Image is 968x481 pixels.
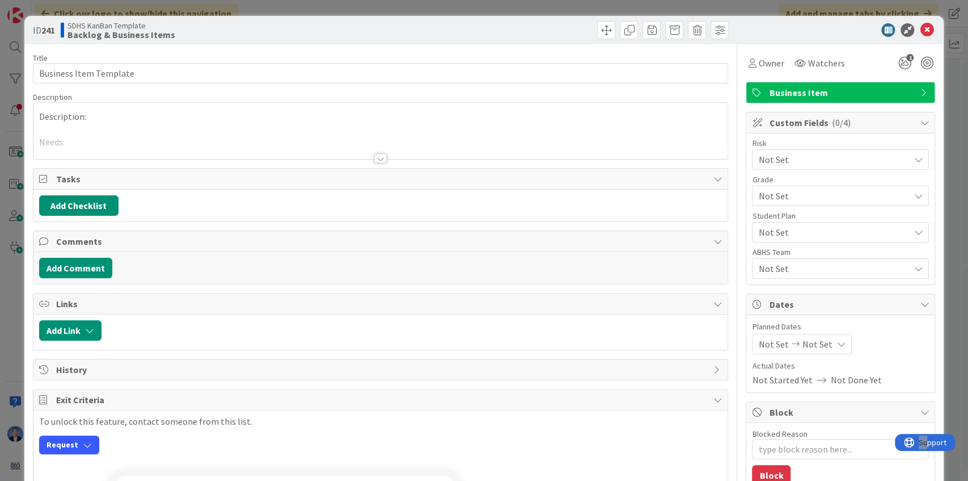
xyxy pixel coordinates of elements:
span: Watchers [808,56,844,70]
span: Not Set [758,337,788,351]
span: Not Set [758,152,903,168]
span: Custom Fields [769,116,914,129]
span: Not Set [758,262,909,275]
div: Student Plan [752,212,929,220]
div: Grade [752,175,929,183]
span: Actual Dates [752,360,929,372]
b: 241 [41,24,55,36]
span: ID [33,23,55,37]
label: Title [33,53,48,63]
span: Not Done Yet [830,373,881,387]
span: History [56,363,708,377]
span: Description [33,92,72,102]
span: 1 [906,54,914,61]
button: Add Link [39,320,102,341]
span: Owner [758,56,784,70]
span: Not Started Yet [752,373,812,387]
span: Not Set [758,225,909,239]
span: Business Item [769,86,914,99]
span: Exit Criteria [56,393,708,407]
span: Links [56,297,708,311]
div: To unlock this feature, contact someone from this list. [39,416,722,454]
label: Blocked Reason [752,429,807,439]
span: Tasks [56,172,708,186]
span: Block [769,405,914,419]
div: ABHS Team [752,248,929,256]
button: Request [39,436,99,454]
span: Not Set [802,337,832,351]
p: Description: [39,110,722,123]
span: Not Set [758,188,903,204]
button: Add Comment [39,258,112,278]
span: Dates [769,298,914,311]
span: Support [24,2,52,15]
span: Planned Dates [752,321,929,333]
div: Risk [752,139,929,147]
input: type card name here... [33,63,729,83]
button: Add Checklist [39,195,119,216]
span: SDHS KanBan Template [67,21,175,30]
b: Backlog & Business Items [67,30,175,39]
span: ( 0/4 ) [831,117,850,128]
span: Comments [56,235,708,248]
